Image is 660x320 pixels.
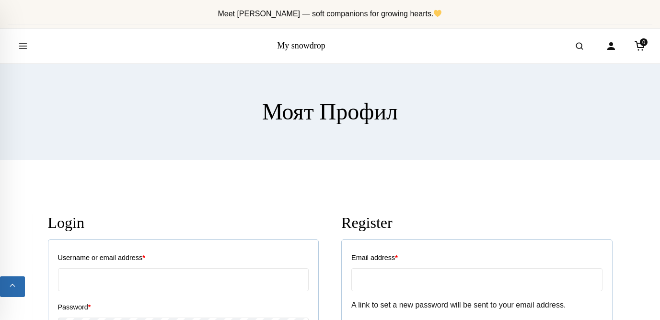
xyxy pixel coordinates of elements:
a: Cart [629,36,650,57]
span: 0 [640,38,648,46]
div: Announcement [8,4,652,24]
label: Email address [351,249,602,266]
h2: Register [341,213,612,232]
a: Account [601,36,622,57]
img: 💛 [434,10,441,17]
label: Password [58,299,309,316]
h2: Login [48,213,319,232]
p: A link to set a new password will be sent to your email address. [351,299,602,311]
h1: Моят Профил [262,98,398,126]
span: Meet [PERSON_NAME] — soft companions for growing hearts. [218,10,442,18]
button: Open search [566,33,593,59]
label: Username or email address [58,249,309,266]
a: My snowdrop [277,41,325,50]
button: Open menu [10,33,36,59]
